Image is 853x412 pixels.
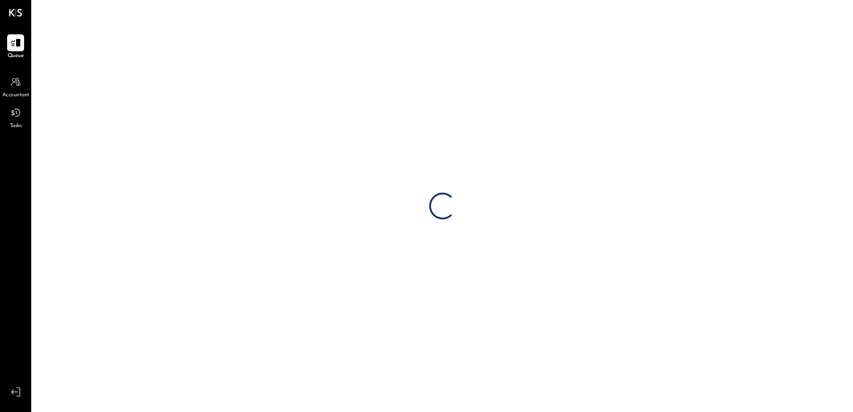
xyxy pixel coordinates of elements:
[0,104,31,130] a: Tasks
[10,122,22,130] span: Tasks
[0,74,31,99] a: Accountant
[2,91,29,99] span: Accountant
[0,34,31,60] a: Queue
[8,52,24,60] span: Queue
